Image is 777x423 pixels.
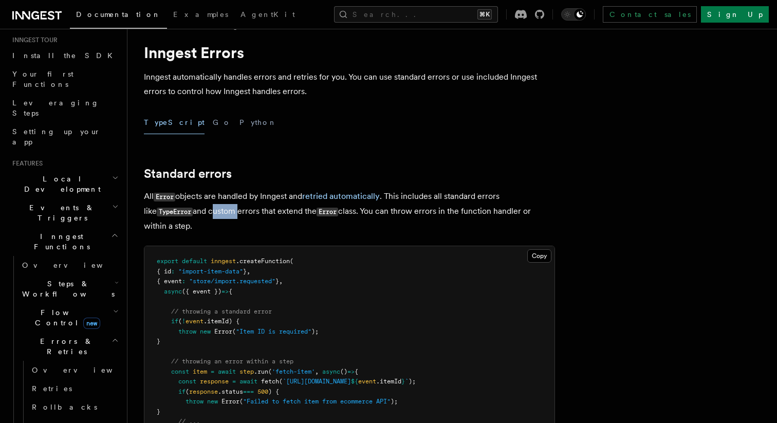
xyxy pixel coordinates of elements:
span: Examples [173,10,228,19]
span: Steps & Workflows [18,279,115,299]
span: Overview [32,366,138,374]
span: "Item ID is required" [236,328,311,335]
code: Error [317,208,338,216]
span: { id [157,268,171,275]
button: Search...⌘K [334,6,498,23]
span: Retries [32,384,72,393]
button: Inngest Functions [8,227,121,256]
span: "Failed to fetch item from ecommerce API" [243,398,391,405]
span: ); [391,398,398,405]
span: Rollbacks [32,403,97,411]
button: Python [239,111,277,134]
span: ! [182,318,186,325]
span: ); [311,328,319,335]
span: Local Development [8,174,112,194]
span: Leveraging Steps [12,99,99,117]
span: () [340,368,347,375]
span: } [157,408,160,415]
span: default [182,258,207,265]
span: event [186,318,203,325]
span: new [83,318,100,329]
h1: Inngest Errors [144,43,555,62]
span: => [221,288,229,295]
span: response [189,388,218,395]
span: fetch [261,378,279,385]
span: , [315,368,319,375]
span: await [239,378,257,385]
span: = [232,378,236,385]
button: Go [213,111,231,134]
span: event [358,378,376,385]
span: .createFunction [236,258,290,265]
a: Install the SDK [8,46,121,65]
a: retried automatically [302,191,380,201]
span: "store/import.requested" [189,278,275,285]
span: Your first Functions [12,70,73,88]
a: Contact sales [603,6,697,23]
span: async [322,368,340,375]
span: Error [221,398,239,405]
span: Features [8,159,43,168]
span: inngest [211,258,236,265]
span: ( [279,378,283,385]
span: { [355,368,358,375]
a: Leveraging Steps [8,94,121,122]
a: Setting up your app [8,122,121,151]
span: ( [239,398,243,405]
span: 'fetch-item' [272,368,315,375]
span: Inngest tour [8,36,58,44]
span: `[URL][DOMAIN_NAME] [283,378,351,385]
button: Events & Triggers [8,198,121,227]
button: Steps & Workflows [18,274,121,303]
a: Overview [18,256,121,274]
span: { [229,288,232,295]
button: Errors & Retries [18,332,121,361]
p: Inngest automatically handles errors and retries for you. You can use standard errors or use incl... [144,70,555,99]
span: ( [186,388,189,395]
button: Copy [527,249,551,263]
span: step [239,368,254,375]
button: TypeScript [144,111,205,134]
span: Inngest Functions [8,231,111,252]
span: ( [178,318,182,325]
span: === [243,388,254,395]
a: Retries [28,379,121,398]
span: Setting up your app [12,127,101,146]
code: Error [154,193,175,201]
span: ` [405,378,409,385]
button: Local Development [8,170,121,198]
a: Your first Functions [8,65,121,94]
span: , [279,278,283,285]
span: ( [268,368,272,375]
span: .itemId [376,378,401,385]
span: .run [254,368,268,375]
span: , [247,268,250,275]
span: => [347,368,355,375]
span: Events & Triggers [8,203,112,223]
span: AgentKit [240,10,295,19]
span: async [164,288,182,295]
span: } [243,268,247,275]
span: const [178,378,196,385]
span: ) { [268,388,279,395]
span: // throwing an error within a step [171,358,293,365]
button: Toggle dark mode [561,8,586,21]
a: Overview [28,361,121,379]
span: new [200,328,211,335]
a: Rollbacks [28,398,121,416]
span: Documentation [76,10,161,19]
span: .itemId) { [203,318,239,325]
span: } [401,378,405,385]
a: Sign Up [701,6,769,23]
span: if [171,318,178,325]
a: AgentKit [234,3,301,28]
span: throw [186,398,203,405]
span: } [157,338,160,345]
span: Flow Control [18,307,113,328]
span: new [207,398,218,405]
span: Error [214,328,232,335]
span: { event [157,278,182,285]
span: response [200,378,229,385]
p: All objects are handled by Inngest and . This includes all standard errors like and custom errors... [144,189,555,233]
span: item [193,368,207,375]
